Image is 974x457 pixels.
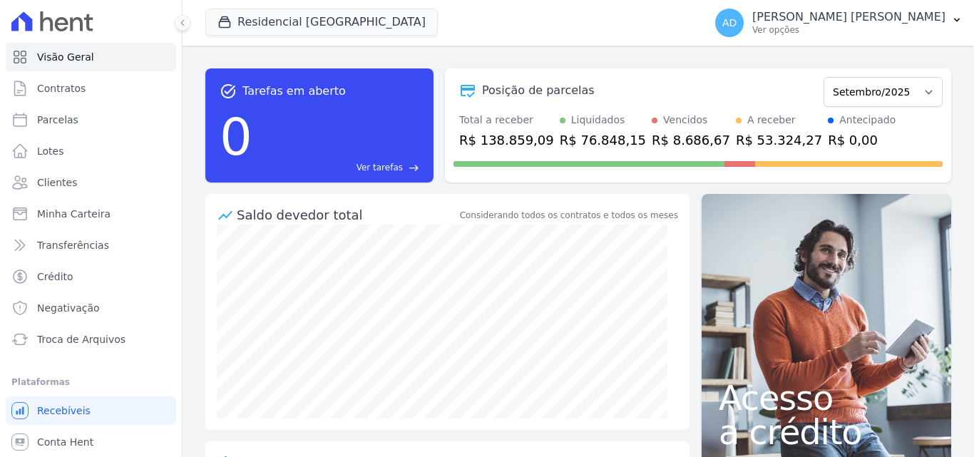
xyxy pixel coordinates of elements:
a: Negativação [6,294,176,322]
div: Liquidados [571,113,625,128]
p: [PERSON_NAME] [PERSON_NAME] [752,10,945,24]
a: Recebíveis [6,396,176,425]
span: Negativação [37,301,100,315]
span: Lotes [37,144,64,158]
p: Ver opções [752,24,945,36]
a: Ver tarefas east [258,161,419,174]
span: Parcelas [37,113,78,127]
div: R$ 0,00 [828,130,896,150]
span: Acesso [719,381,934,415]
a: Contratos [6,74,176,103]
span: Tarefas em aberto [242,83,346,100]
a: Transferências [6,231,176,260]
div: R$ 53.324,27 [736,130,822,150]
span: Contratos [37,81,86,96]
a: Clientes [6,168,176,197]
a: Parcelas [6,106,176,134]
a: Conta Hent [6,428,176,456]
span: Conta Hent [37,435,93,449]
div: Considerando todos os contratos e todos os meses [460,209,678,222]
span: Recebíveis [37,404,91,418]
span: task_alt [220,83,237,100]
span: a crédito [719,415,934,449]
div: Vencidos [663,113,707,128]
a: Visão Geral [6,43,176,71]
span: AD [722,18,737,28]
div: R$ 76.848,15 [560,130,646,150]
span: Troca de Arquivos [37,332,125,346]
button: Residencial [GEOGRAPHIC_DATA] [205,9,438,36]
div: 0 [220,100,252,174]
div: Saldo devedor total [237,205,457,225]
div: R$ 138.859,09 [459,130,554,150]
div: R$ 8.686,67 [652,130,730,150]
span: Ver tarefas [357,161,403,174]
span: Clientes [37,175,77,190]
div: Plataformas [11,374,170,391]
span: east [409,163,419,173]
button: AD [PERSON_NAME] [PERSON_NAME] Ver opções [704,3,974,43]
span: Transferências [37,238,109,252]
a: Lotes [6,137,176,165]
div: Total a receber [459,113,554,128]
a: Troca de Arquivos [6,325,176,354]
span: Minha Carteira [37,207,111,221]
div: Antecipado [839,113,896,128]
div: A receber [747,113,796,128]
a: Minha Carteira [6,200,176,228]
a: Crédito [6,262,176,291]
div: Posição de parcelas [482,82,595,99]
span: Crédito [37,269,73,284]
span: Visão Geral [37,50,94,64]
